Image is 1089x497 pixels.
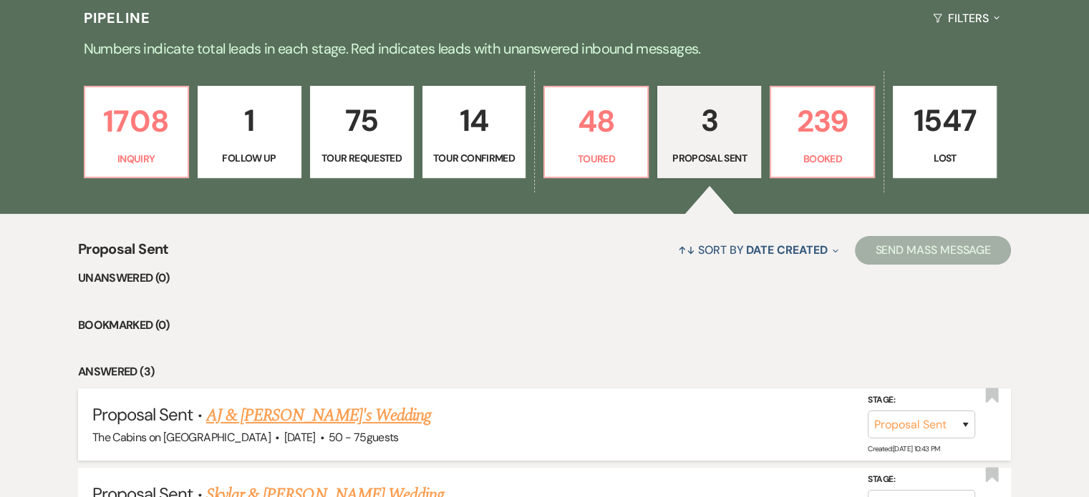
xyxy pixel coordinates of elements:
[868,444,939,453] span: Created: [DATE] 10:43 PM
[92,430,271,445] span: The Cabins on [GEOGRAPHIC_DATA]
[672,231,844,269] button: Sort By Date Created
[319,150,405,166] p: Tour Requested
[902,150,987,166] p: Lost
[78,363,1011,381] li: Answered (3)
[770,86,875,179] a: 239Booked
[667,150,752,166] p: Proposal Sent
[78,269,1011,287] li: Unanswered (0)
[78,316,1011,335] li: Bookmarked (0)
[284,430,315,445] span: [DATE]
[780,97,865,145] p: 239
[94,97,179,145] p: 1708
[893,86,997,179] a: 1547Lost
[657,86,761,179] a: 3Proposal Sent
[868,393,975,408] label: Stage:
[198,86,301,179] a: 1Follow Up
[667,97,752,144] p: 3
[29,37,1060,60] p: Numbers indicate total leads in each stage. Red indicates leads with unanswered inbound messages.
[422,86,526,179] a: 14Tour Confirmed
[543,86,649,179] a: 48Toured
[206,403,431,428] a: AJ & [PERSON_NAME]'s Wedding
[780,151,865,167] p: Booked
[84,86,189,179] a: 1708Inquiry
[207,97,292,144] p: 1
[432,150,517,166] p: Tour Confirmed
[746,242,827,257] span: Date Created
[78,238,169,269] span: Proposal Sent
[432,97,517,144] p: 14
[868,472,975,488] label: Stage:
[310,86,414,179] a: 75Tour Requested
[855,236,1011,265] button: Send Mass Message
[92,403,193,425] span: Proposal Sent
[678,242,695,257] span: ↑↓
[902,97,987,144] p: 1547
[319,97,405,144] p: 75
[553,151,639,167] p: Toured
[94,151,179,167] p: Inquiry
[84,8,151,28] h3: Pipeline
[329,430,399,445] span: 50 - 75 guests
[553,97,639,145] p: 48
[207,150,292,166] p: Follow Up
